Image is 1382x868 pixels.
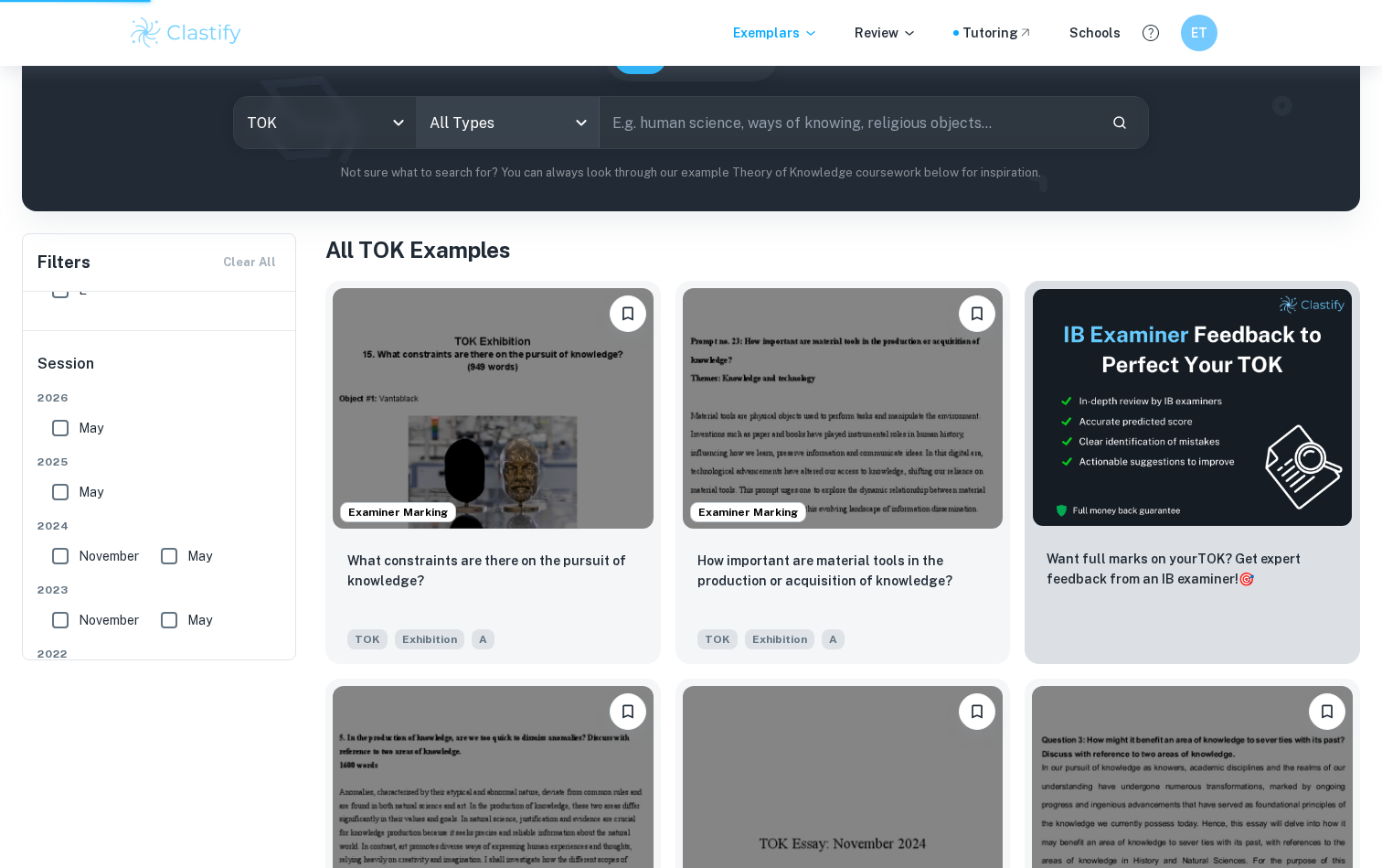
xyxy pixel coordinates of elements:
[600,97,1097,148] input: E.g. human science, ways of knowing, religious objects...
[822,629,845,649] span: A
[1309,693,1345,730] button: Bookmark
[1238,572,1254,586] span: 🎯
[745,629,814,649] span: Exhibition
[697,551,989,591] p: How important are material tools in the production or acquisition of knowledge?
[1135,17,1166,48] button: Help and Feedback
[187,610,212,630] span: May
[347,629,388,649] span: TOK
[683,288,1004,529] img: TOK Exhibition example thumbnail: How important are material tools in the
[79,482,103,502] span: May
[37,454,282,470] span: 2025
[325,281,661,664] a: Examiner MarkingBookmarkWhat constraints are there on the pursuit of knowledge?TOKExhibitionA
[962,23,1033,43] a: Tutoring
[675,281,1011,664] a: Examiner MarkingBookmarkHow important are material tools in the production or acquisition of know...
[37,390,282,406] span: 2026
[341,504,455,520] span: Examiner Marking
[234,97,416,148] div: TOK
[1047,549,1338,589] p: Want full marks on your TOK ? Get expert feedback from an IB examiner!
[395,629,464,649] span: Exhibition
[37,164,1345,182] p: Not sure what to search for? You can always look through our example Theory of Knowledge coursewo...
[187,546,212,566] span: May
[325,233,1360,266] h1: All TOK Examples
[733,23,818,43] p: Exemplars
[37,250,90,275] h6: Filters
[697,629,738,649] span: TOK
[37,582,282,598] span: 2023
[855,23,917,43] p: Review
[333,288,654,529] img: TOK Exhibition example thumbnail: What constraints are there on the pursui
[959,693,995,730] button: Bookmark
[1069,23,1121,43] a: Schools
[79,546,139,566] span: November
[1189,23,1210,43] h6: ET
[37,353,282,390] h6: Session
[610,693,646,730] button: Bookmark
[128,15,244,51] img: Clastify logo
[79,610,139,630] span: November
[347,551,639,591] p: What constraints are there on the pursuit of knowledge?
[37,646,282,662] span: 2022
[417,97,599,148] div: All Types
[1025,281,1360,664] a: ThumbnailWant full marks on yourTOK? Get expert feedback from an IB examiner!
[1032,288,1353,527] img: Thumbnail
[959,295,995,332] button: Bookmark
[37,518,282,534] span: 2024
[79,418,103,438] span: May
[1104,107,1135,138] button: Search
[1181,15,1217,51] button: ET
[610,295,646,332] button: Bookmark
[472,629,494,649] span: A
[691,504,805,520] span: Examiner Marking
